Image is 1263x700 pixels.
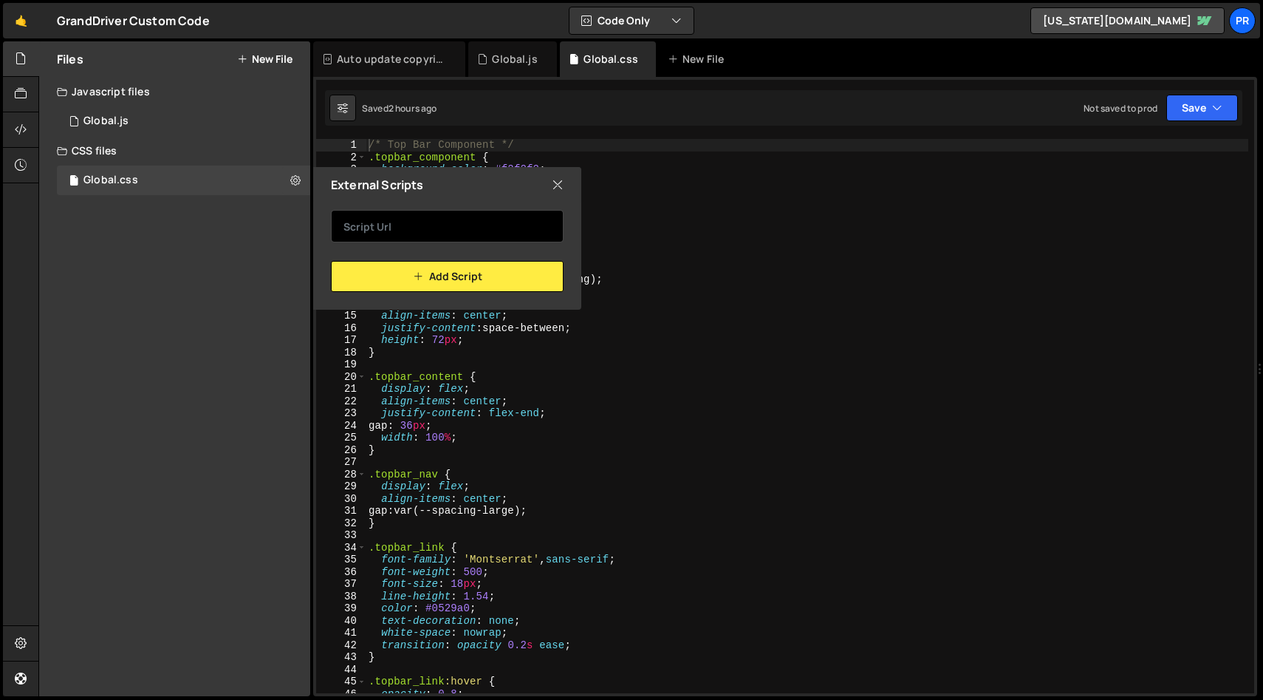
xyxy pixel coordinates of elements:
a: PR [1229,7,1256,34]
div: GrandDriver Custom Code [57,12,210,30]
div: 2 [316,152,366,164]
h2: Files [57,51,83,67]
a: [US_STATE][DOMAIN_NAME] [1030,7,1225,34]
div: 24 [316,420,366,432]
div: 37 [316,578,366,591]
div: 20 [316,371,366,384]
div: Global.css [583,52,638,67]
div: 3 [316,163,366,176]
button: New File [237,53,292,65]
div: 19 [316,359,366,371]
div: CSS files [39,136,310,166]
div: 36 [316,566,366,579]
div: Global.css [83,174,138,187]
div: 16776/45855.js [57,106,310,136]
div: 35 [316,554,366,566]
div: 22 [316,395,366,408]
div: 45 [316,676,366,688]
div: 23 [316,407,366,420]
div: 32 [316,517,366,530]
div: 44 [316,664,366,676]
div: 40 [316,615,366,628]
div: 33 [316,529,366,542]
div: 17 [316,334,366,347]
div: 15 [316,310,366,322]
div: 16776/45854.css [57,166,310,195]
div: 41 [316,627,366,639]
div: 25 [316,432,366,444]
div: Auto update copyright year.js [337,52,448,67]
div: 16 [316,322,366,335]
h2: External Scripts [331,177,424,193]
div: 1 [316,139,366,152]
div: 34 [316,542,366,554]
div: Javascript files [39,77,310,106]
div: New File [668,52,730,67]
div: 26 [316,444,366,457]
div: 42 [316,639,366,652]
button: Code Only [569,7,694,34]
div: Global.js [492,52,537,67]
div: 18 [316,347,366,359]
div: 29 [316,480,366,493]
div: Global.js [83,115,129,128]
button: Add Script [331,261,564,292]
div: Saved [362,102,437,115]
div: 38 [316,591,366,603]
div: 28 [316,469,366,481]
div: Not saved to prod [1084,102,1157,115]
div: 27 [316,456,366,469]
div: 2 hours ago [389,102,437,115]
a: 🤙 [3,3,39,38]
button: Save [1166,95,1238,121]
div: 21 [316,383,366,395]
input: Script Url [331,210,564,242]
div: 31 [316,505,366,517]
div: 39 [316,602,366,615]
div: 43 [316,651,366,664]
div: 30 [316,493,366,506]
